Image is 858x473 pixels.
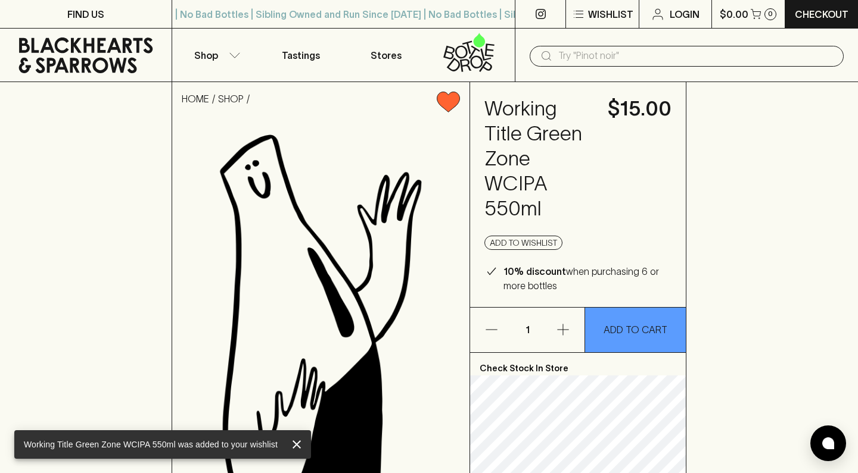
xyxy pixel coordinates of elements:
[503,266,566,277] b: 10% discount
[558,46,834,65] input: Try "Pinot noir"
[432,87,465,117] button: Remove from wishlist
[282,48,320,62] p: Tastings
[258,29,344,82] a: Tastings
[24,434,278,455] div: Working Title Green Zone WCIPA 550ml was added to your wishlist
[172,29,258,82] button: Shop
[604,322,667,337] p: ADD TO CART
[795,7,848,21] p: Checkout
[585,308,686,352] button: ADD TO CART
[287,435,306,454] button: close
[218,93,244,104] a: SHOP
[182,93,209,104] a: HOME
[720,7,748,21] p: $0.00
[768,11,773,17] p: 0
[67,7,104,21] p: FIND US
[503,264,672,293] p: when purchasing 6 or more bottles
[608,96,672,121] h4: $15.00
[484,96,593,221] h4: Working Title Green Zone WCIPA 550ml
[484,236,562,250] button: Add to wishlist
[822,437,834,449] img: bubble-icon
[344,29,430,82] a: Stores
[670,7,700,21] p: Login
[588,7,633,21] p: Wishlist
[470,353,686,375] p: Check Stock In Store
[513,308,542,352] p: 1
[194,48,218,62] p: Shop
[371,48,402,62] p: Stores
